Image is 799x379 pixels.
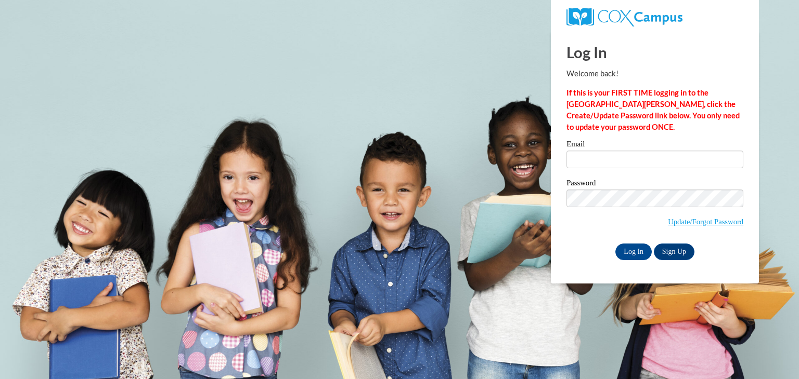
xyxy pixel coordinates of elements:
[566,12,682,21] a: COX Campus
[566,140,743,151] label: Email
[566,68,743,79] p: Welcome back!
[566,42,743,63] h1: Log In
[566,179,743,189] label: Password
[668,218,743,226] a: Update/Forgot Password
[615,243,652,260] input: Log In
[566,88,740,131] strong: If this is your FIRST TIME logging in to the [GEOGRAPHIC_DATA][PERSON_NAME], click the Create/Upd...
[654,243,694,260] a: Sign Up
[566,8,682,26] img: COX Campus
